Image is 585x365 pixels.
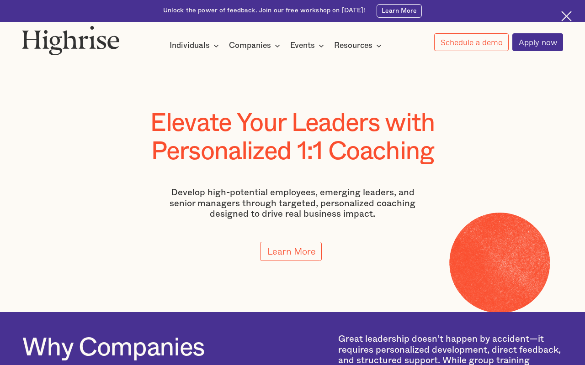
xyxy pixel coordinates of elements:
div: Events [290,40,327,51]
a: Schedule a demo [434,33,509,51]
a: Learn More [377,4,422,18]
div: Individuals [170,40,210,51]
div: Unlock the power of feedback. Join our free workshop on [DATE]! [163,6,366,15]
h1: Elevate Your Leaders with Personalized 1:1 Coaching [109,109,477,166]
div: Individuals [170,40,222,51]
img: Cross icon [561,11,572,21]
div: Resources [334,40,372,51]
a: Apply now [512,33,563,52]
a: Learn More [260,242,322,261]
div: Resources [334,40,384,51]
div: Events [290,40,315,51]
div: Companies [229,40,271,51]
img: Highrise logo [22,26,120,55]
p: Develop high-potential employees, emerging leaders, and senior managers through targeted, persona... [159,188,426,220]
div: Companies [229,40,283,51]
